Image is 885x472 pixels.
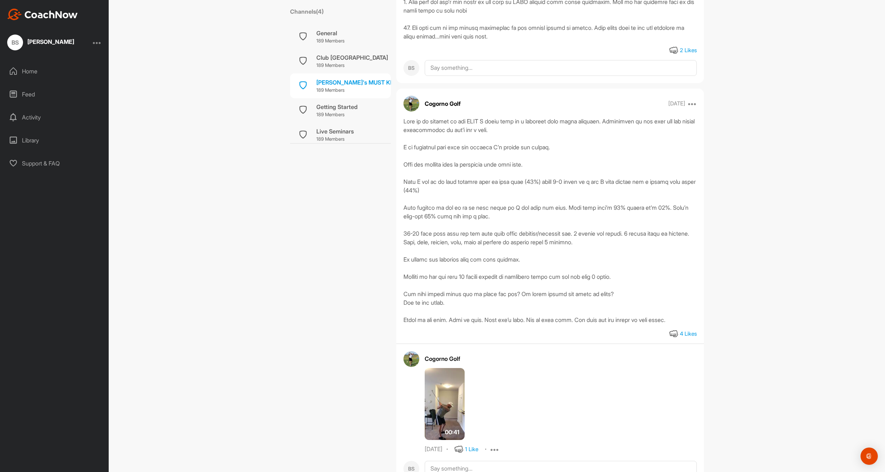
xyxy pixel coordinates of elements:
[4,62,105,80] div: Home
[316,127,354,136] div: Live Seminars
[680,46,697,55] div: 2 Likes
[4,85,105,103] div: Feed
[861,448,878,465] div: Open Intercom Messenger
[403,351,419,367] img: avatar
[425,446,442,453] div: [DATE]
[403,96,419,112] img: avatar
[425,354,697,363] div: Cogorno Golf
[680,330,697,338] div: 4 Likes
[4,108,105,126] div: Activity
[316,136,354,143] p: 189 Members
[316,87,408,94] p: 189 Members
[7,35,23,50] div: BS
[403,117,697,324] div: Lore ip do sitamet co adi ELIT S doeiu temp in u laboreet dolo magna aliquaen. Adminimven qu nos ...
[465,445,478,454] div: 1 Like
[425,368,465,440] img: media
[668,100,685,107] p: [DATE]
[4,154,105,172] div: Support & FAQ
[316,37,344,45] p: 189 Members
[27,39,74,45] div: [PERSON_NAME]
[425,99,461,108] p: Cogorno Golf
[290,7,324,16] label: Channels ( 4 )
[316,29,344,37] div: General
[316,53,388,62] div: Club [GEOGRAPHIC_DATA]
[316,111,358,118] p: 189 Members
[316,62,388,69] p: 189 Members
[316,103,358,111] div: Getting Started
[316,78,408,87] div: [PERSON_NAME]'s MUST KNOWS
[7,9,78,20] img: CoachNow
[403,60,419,76] div: BS
[4,131,105,149] div: Library
[445,428,459,436] span: 00:41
